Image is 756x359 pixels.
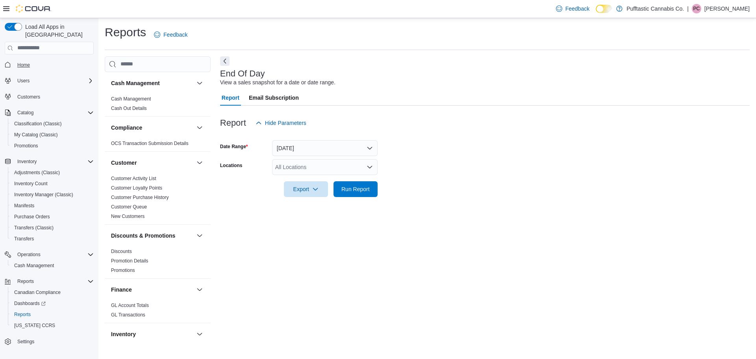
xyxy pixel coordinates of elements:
[11,261,57,270] a: Cash Management
[2,276,97,287] button: Reports
[11,212,53,221] a: Purchase Orders
[220,162,243,169] label: Locations
[14,169,60,176] span: Adjustments (Classic)
[14,311,31,318] span: Reports
[111,176,156,181] a: Customer Activity List
[111,267,135,273] span: Promotions
[14,214,50,220] span: Purchase Orders
[8,298,97,309] a: Dashboards
[111,213,145,219] span: New Customers
[14,192,73,198] span: Inventory Manager (Classic)
[111,232,193,240] button: Discounts & Promotions
[111,141,189,146] a: OCS Transaction Submission Details
[2,156,97,167] button: Inventory
[8,287,97,298] button: Canadian Compliance
[14,277,94,286] span: Reports
[14,225,54,231] span: Transfers (Classic)
[11,261,94,270] span: Cash Management
[220,69,265,78] h3: End Of Day
[11,119,65,128] a: Classification (Classic)
[8,167,97,178] button: Adjustments (Classic)
[11,299,49,308] a: Dashboards
[111,330,136,338] h3: Inventory
[111,124,193,132] button: Compliance
[565,5,589,13] span: Feedback
[11,179,51,188] a: Inventory Count
[14,108,37,117] button: Catalog
[17,278,34,285] span: Reports
[8,118,97,129] button: Classification (Classic)
[17,110,33,116] span: Catalog
[11,141,94,151] span: Promotions
[111,232,175,240] h3: Discounts & Promotions
[8,178,97,189] button: Inventory Count
[8,233,97,244] button: Transfers
[17,158,37,165] span: Inventory
[111,194,169,201] span: Customer Purchase History
[265,119,306,127] span: Hide Parameters
[11,190,76,199] a: Inventory Manager (Classic)
[11,201,37,210] a: Manifests
[111,312,145,318] a: GL Transactions
[14,250,94,259] span: Operations
[111,312,145,318] span: GL Transactions
[14,300,46,307] span: Dashboards
[105,94,211,116] div: Cash Management
[14,60,33,70] a: Home
[8,129,97,140] button: My Catalog (Classic)
[220,118,246,128] h3: Report
[111,79,193,87] button: Cash Management
[596,5,612,13] input: Dark Mode
[11,212,94,221] span: Purchase Orders
[111,185,162,191] a: Customer Loyalty Points
[111,330,193,338] button: Inventory
[11,223,57,233] a: Transfers (Classic)
[105,24,146,40] h1: Reports
[111,159,193,167] button: Customer
[111,286,132,294] h3: Finance
[151,27,191,43] a: Feedback
[8,200,97,211] button: Manifests
[553,1,593,17] a: Feedback
[195,158,204,167] button: Customer
[111,140,189,147] span: OCS Transaction Submission Details
[11,288,64,297] a: Canadian Compliance
[222,90,239,106] span: Report
[111,106,147,111] a: Cash Out Details
[14,236,34,242] span: Transfers
[111,204,147,210] a: Customer Queue
[105,247,211,278] div: Discounts & Promotions
[105,174,211,224] div: Customer
[14,92,43,102] a: Customers
[14,157,94,166] span: Inventory
[14,322,55,329] span: [US_STATE] CCRS
[195,123,204,132] button: Compliance
[14,60,94,70] span: Home
[8,320,97,331] button: [US_STATE] CCRS
[17,62,30,68] span: Home
[252,115,309,131] button: Hide Parameters
[2,249,97,260] button: Operations
[14,337,37,346] a: Settings
[220,143,248,150] label: Date Range
[105,139,211,151] div: Compliance
[195,329,204,339] button: Inventory
[693,4,700,13] span: PC
[8,189,97,200] button: Inventory Manager (Classic)
[8,222,97,233] button: Transfers (Classic)
[11,310,94,319] span: Reports
[14,337,94,346] span: Settings
[11,234,94,244] span: Transfers
[11,201,94,210] span: Manifests
[11,321,94,330] span: Washington CCRS
[111,303,149,308] a: GL Account Totals
[249,90,299,106] span: Email Subscription
[111,258,148,264] span: Promotion Details
[111,195,169,200] a: Customer Purchase History
[11,130,94,140] span: My Catalog (Classic)
[626,4,684,13] p: Pufftastic Cannabis Co.
[111,249,132,254] a: Discounts
[111,105,147,112] span: Cash Out Details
